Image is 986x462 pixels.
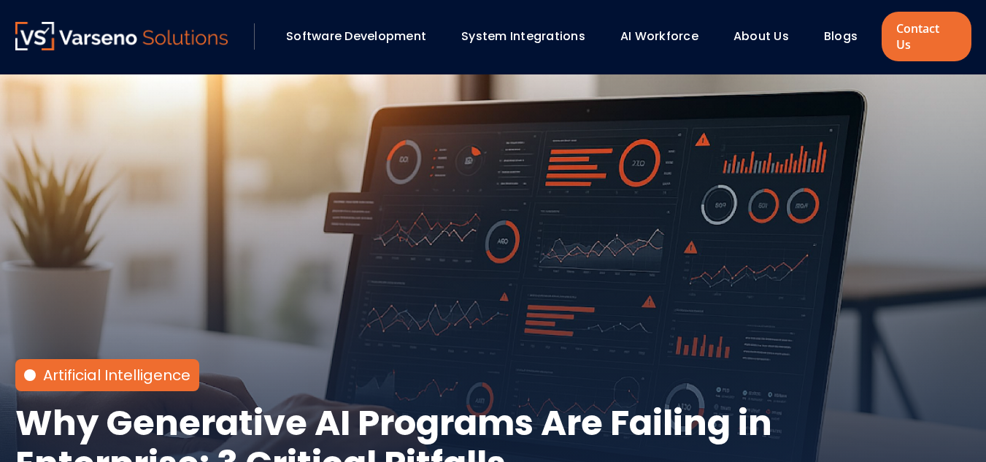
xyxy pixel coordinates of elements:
div: AI Workforce [613,24,719,49]
a: About Us [733,28,789,45]
a: Software Development [286,28,426,45]
div: About Us [726,24,809,49]
a: Contact Us [882,12,971,61]
a: Blogs [824,28,858,45]
a: Artificial Intelligence [43,365,190,385]
a: Varseno Solutions – Product Engineering & IT Services [15,22,228,51]
div: Blogs [817,24,878,49]
div: Software Development [279,24,447,49]
a: AI Workforce [620,28,698,45]
div: System Integrations [454,24,606,49]
img: Varseno Solutions – Product Engineering & IT Services [15,22,228,50]
a: System Integrations [461,28,585,45]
